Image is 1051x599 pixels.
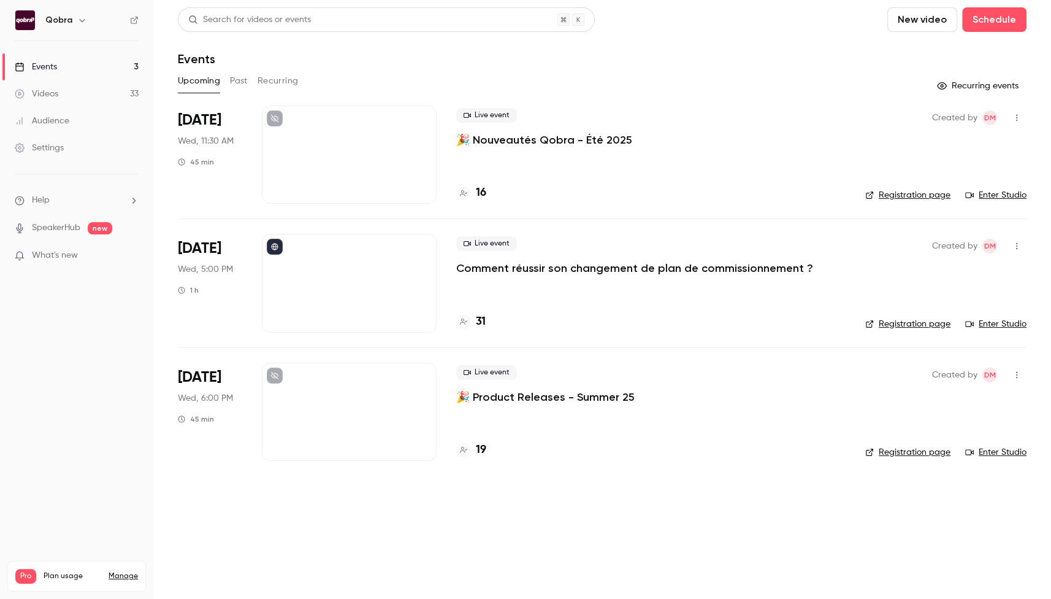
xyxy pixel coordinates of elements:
[982,239,997,253] span: Dylan Manceau
[932,368,977,382] span: Created by
[984,110,996,125] span: DM
[44,571,101,581] span: Plan usage
[178,363,242,461] div: Sep 24 Wed, 6:00 PM (Europe/Paris)
[124,250,139,261] iframe: Noticeable Trigger
[109,571,138,581] a: Manage
[932,110,977,125] span: Created by
[456,390,635,404] a: 🎉 Product Releases - Summer 25
[456,314,486,330] a: 31
[178,392,233,404] span: Wed, 6:00 PM
[887,7,957,32] button: New video
[178,135,234,147] span: Wed, 11:30 AM
[15,10,35,30] img: Qobra
[456,365,517,380] span: Live event
[982,110,997,125] span: Dylan Manceau
[865,189,950,201] a: Registration page
[178,414,214,424] div: 45 min
[178,239,221,258] span: [DATE]
[965,446,1026,458] a: Enter Studio
[962,7,1026,32] button: Schedule
[965,318,1026,330] a: Enter Studio
[178,52,215,66] h1: Events
[476,442,486,458] h4: 19
[230,71,248,91] button: Past
[984,368,996,382] span: DM
[32,194,50,207] span: Help
[456,236,517,251] span: Live event
[984,239,996,253] span: DM
[32,249,78,262] span: What's new
[476,185,486,201] h4: 16
[456,133,632,147] a: 🎉 Nouveautés Qobra - Été 2025
[15,115,69,127] div: Audience
[45,14,72,26] h6: Qobra
[178,157,214,167] div: 45 min
[932,239,977,253] span: Created by
[32,222,80,234] a: SpeakerHub
[865,318,950,330] a: Registration page
[178,368,221,387] span: [DATE]
[456,108,517,123] span: Live event
[178,110,221,130] span: [DATE]
[965,189,1026,201] a: Enter Studio
[188,14,311,26] div: Search for videos or events
[88,222,112,234] span: new
[15,194,139,207] li: help-dropdown-opener
[15,61,57,73] div: Events
[982,368,997,382] span: Dylan Manceau
[15,569,36,584] span: Pro
[931,76,1026,96] button: Recurring events
[15,88,58,100] div: Videos
[178,234,242,332] div: Sep 24 Wed, 5:00 PM (Europe/Paris)
[476,314,486,330] h4: 31
[456,261,813,276] a: Comment réussir son changement de plan de commissionnement ?
[178,71,220,91] button: Upcoming
[178,106,242,204] div: Sep 24 Wed, 11:30 AM (Europe/Paris)
[456,442,486,458] a: 19
[258,71,299,91] button: Recurring
[15,142,64,154] div: Settings
[865,446,950,458] a: Registration page
[178,285,199,295] div: 1 h
[456,185,486,201] a: 16
[178,263,233,276] span: Wed, 5:00 PM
